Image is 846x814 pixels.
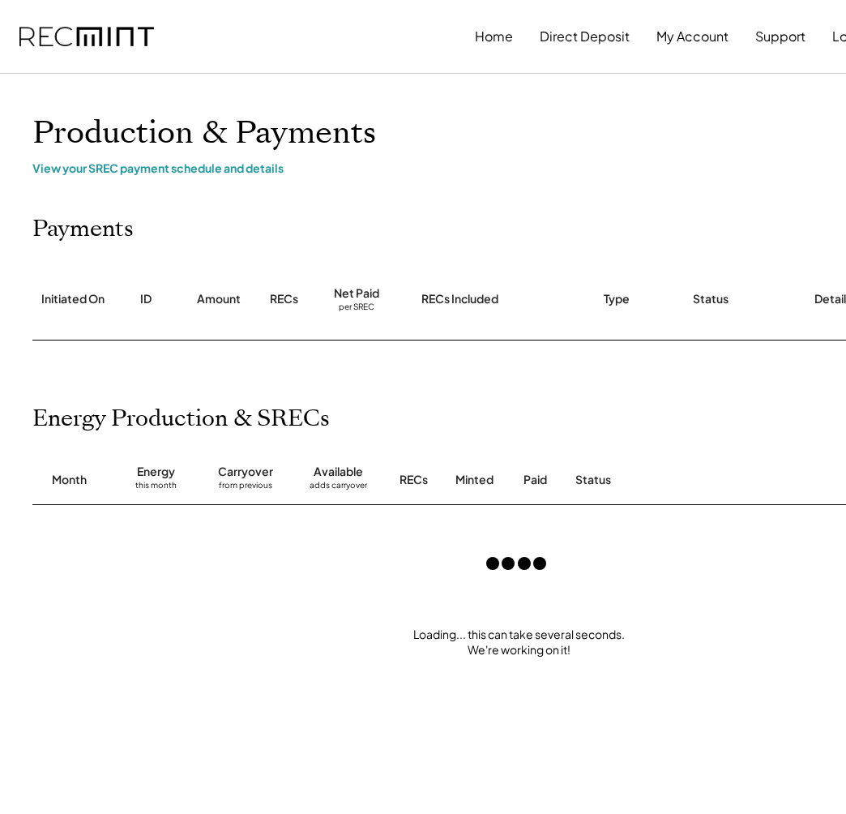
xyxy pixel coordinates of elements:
div: RECs [399,472,428,488]
div: this month [135,480,177,496]
div: Paid [523,472,547,488]
div: Minted [455,472,493,488]
img: recmint-logotype%403x.png [19,27,154,47]
h2: Energy Production & SRECs [32,405,330,433]
div: Detail [814,291,846,307]
button: Support [755,20,805,53]
div: from previous [219,480,272,496]
div: ID [140,291,152,307]
div: Carryover [218,464,273,480]
button: Direct Deposit [540,20,630,53]
div: Month [52,472,87,488]
div: Energy [137,464,175,480]
div: Status [693,291,728,307]
div: RECs [270,291,298,307]
h2: Payments [32,216,134,243]
div: Type [604,291,630,307]
div: Amount [197,291,241,307]
div: RECs Included [421,291,498,307]
button: Home [475,20,513,53]
div: Available [314,464,363,480]
div: per SREC [339,302,374,314]
button: My Account [656,20,728,53]
div: Initiated On [41,291,105,307]
div: adds carryover [310,480,367,496]
div: Net Paid [334,285,379,302]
